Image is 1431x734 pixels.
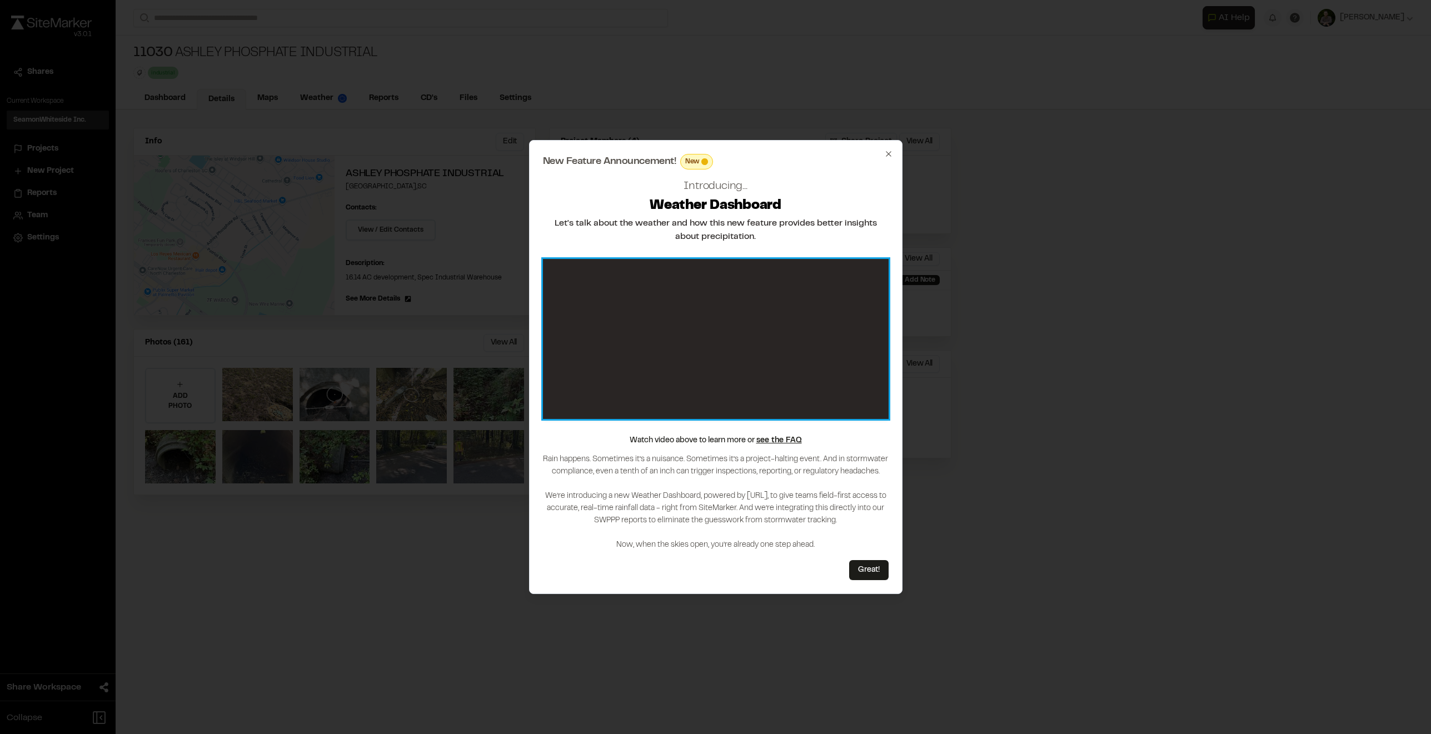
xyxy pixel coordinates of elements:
h2: Let's talk about the weather and how this new feature provides better insights about precipitation. [543,217,889,243]
h2: Weather Dashboard [650,197,781,215]
h2: Introducing... [684,178,747,195]
p: Watch video above to learn more or [630,435,802,447]
div: This feature is brand new! Enjoy! [680,154,713,169]
button: Great! [849,560,889,580]
p: Rain happens. Sometimes it’s a nuisance. Sometimes it’s a project-halting event. And in stormwate... [543,453,889,551]
span: New Feature Announcement! [543,157,676,167]
span: New [685,157,699,167]
a: see the FAQ [756,437,802,444]
span: This feature is brand new! Enjoy! [701,158,708,165]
